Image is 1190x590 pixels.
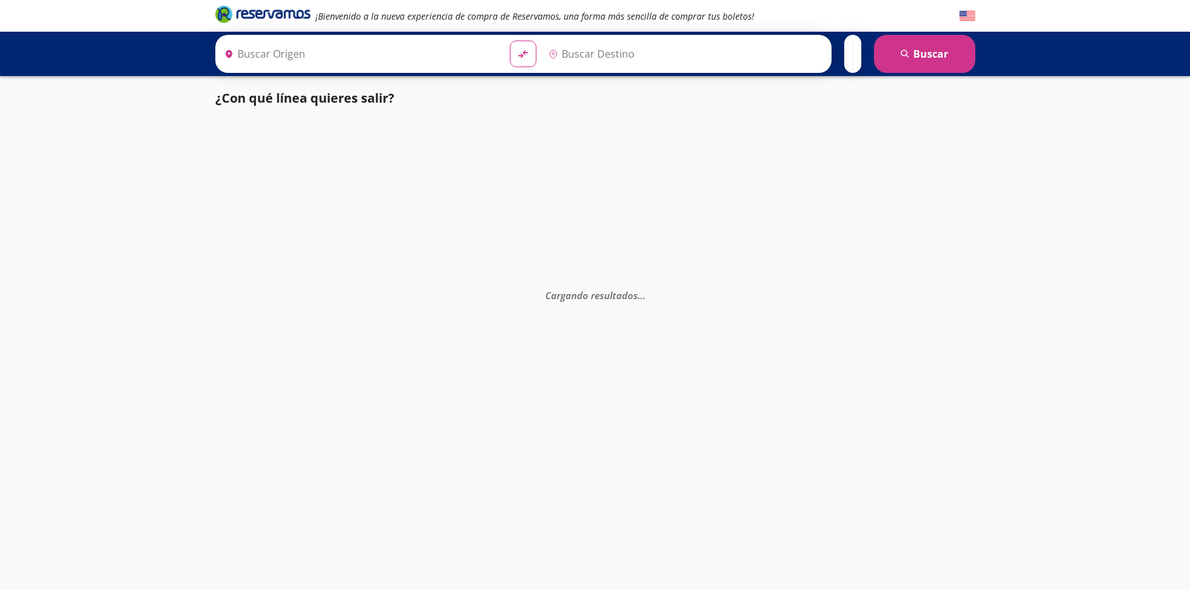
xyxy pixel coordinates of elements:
[543,38,825,70] input: Buscar Destino
[215,89,395,108] p: ¿Con qué línea quieres salir?
[315,10,754,22] em: ¡Bienvenido a la nueva experiencia de compra de Reservamos, una forma más sencilla de comprar tus...
[638,288,640,301] span: .
[643,288,645,301] span: .
[215,4,310,27] a: Brand Logo
[874,35,975,73] button: Buscar
[959,8,975,24] button: English
[215,4,310,23] i: Brand Logo
[640,288,643,301] span: .
[219,38,500,70] input: Buscar Origen
[545,288,645,301] em: Cargando resultados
